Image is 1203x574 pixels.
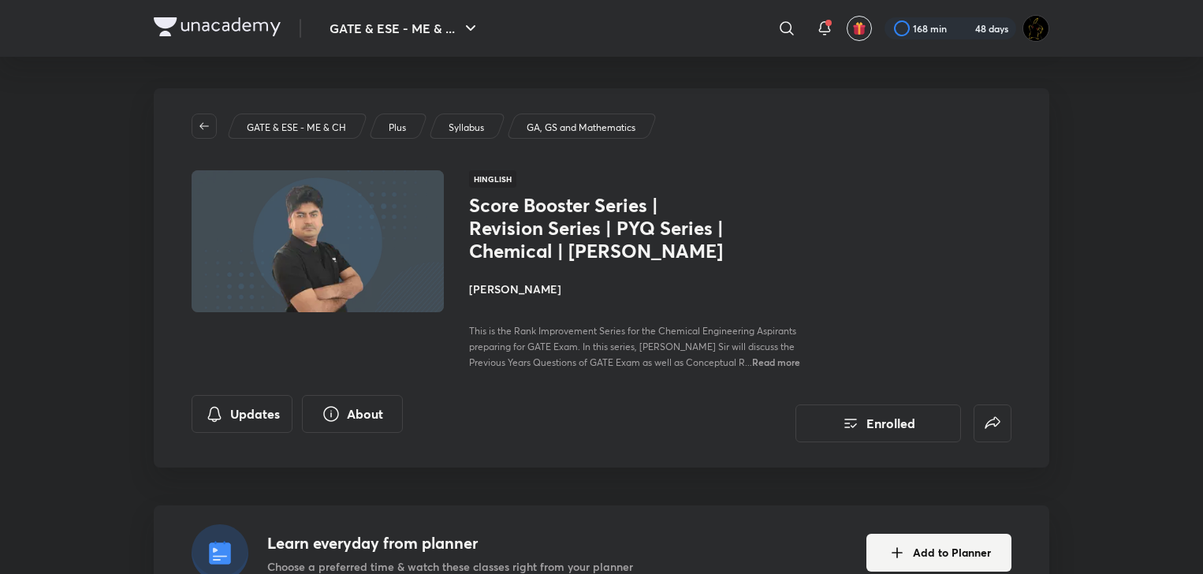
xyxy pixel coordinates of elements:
button: About [302,395,403,433]
img: streak [956,20,972,36]
img: Company Logo [154,17,281,36]
button: false [974,404,1011,442]
p: GA, GS and Mathematics [527,121,635,135]
span: Hinglish [469,170,516,188]
button: Enrolled [795,404,961,442]
a: Syllabus [446,121,487,135]
p: Plus [389,121,406,135]
h4: Learn everyday from planner [267,531,633,555]
img: Ranit Maity01 [1022,15,1049,42]
h4: [PERSON_NAME] [469,281,822,297]
button: avatar [847,16,872,41]
a: GA, GS and Mathematics [524,121,639,135]
h1: Score Booster Series | Revision Series | PYQ Series | Chemical | [PERSON_NAME] [469,194,727,262]
span: This is the Rank Improvement Series for the Chemical Engineering Aspirants preparing for GATE Exa... [469,325,796,368]
button: Add to Planner [866,534,1011,572]
a: Plus [386,121,409,135]
span: Read more [752,356,800,368]
button: Updates [192,395,292,433]
img: Thumbnail [189,169,446,314]
img: avatar [852,21,866,35]
p: GATE & ESE - ME & CH [247,121,346,135]
button: GATE & ESE - ME & ... [320,13,490,44]
p: Syllabus [449,121,484,135]
a: GATE & ESE - ME & CH [244,121,349,135]
a: Company Logo [154,17,281,40]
